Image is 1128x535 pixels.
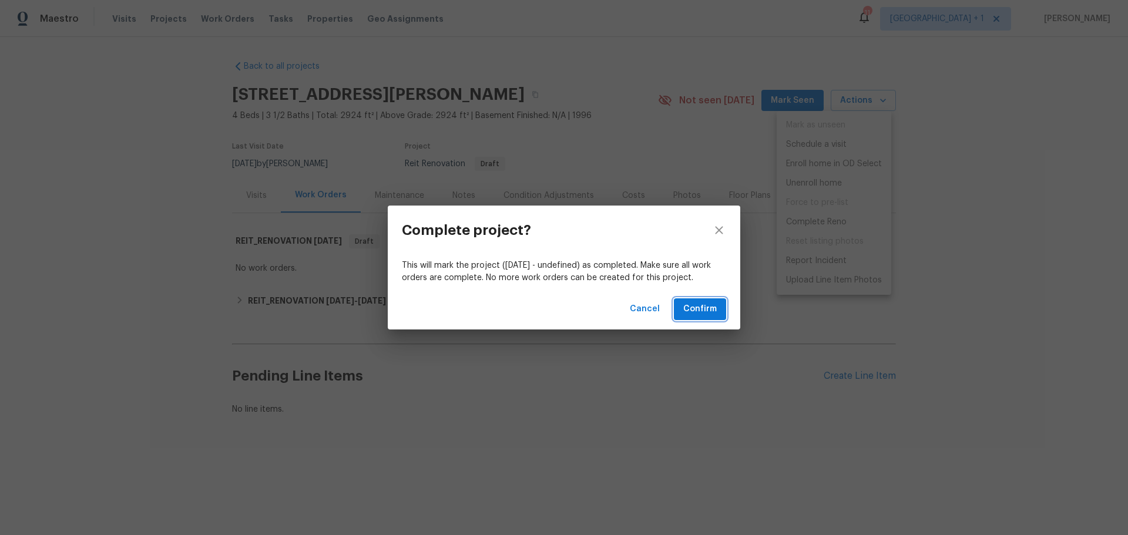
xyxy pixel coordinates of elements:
[698,206,740,255] button: close
[674,298,726,320] button: Confirm
[630,302,660,317] span: Cancel
[402,260,726,284] p: This will mark the project ([DATE] - undefined) as completed. Make sure all work orders are compl...
[402,222,531,238] h3: Complete project?
[625,298,664,320] button: Cancel
[683,302,717,317] span: Confirm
